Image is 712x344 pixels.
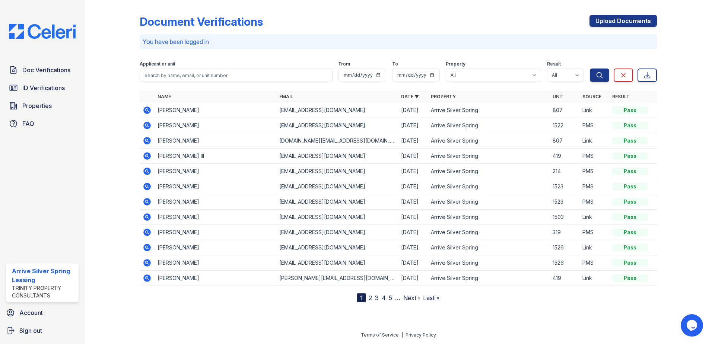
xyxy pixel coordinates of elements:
td: [DATE] [398,225,428,240]
td: Arrive Silver Spring [428,271,550,286]
a: Upload Documents [589,15,657,27]
a: Name [158,94,171,99]
a: 2 [369,294,372,302]
td: Arrive Silver Spring [428,225,550,240]
td: [PERSON_NAME] III [155,149,276,164]
span: ID Verifications [22,83,65,92]
a: 4 [382,294,386,302]
td: 1503 [550,210,579,225]
td: Arrive Silver Spring [428,118,550,133]
td: PMS [579,149,609,164]
td: [PERSON_NAME] [155,118,276,133]
a: Sign out [3,323,82,338]
td: [PERSON_NAME] [155,103,276,118]
td: PMS [579,194,609,210]
div: Pass [612,137,648,144]
a: Email [279,94,293,99]
td: Link [579,103,609,118]
td: Link [579,271,609,286]
label: Property [446,61,465,67]
a: Date ▼ [401,94,419,99]
td: Arrive Silver Spring [428,194,550,210]
td: 807 [550,103,579,118]
div: Pass [612,213,648,221]
a: Property [431,94,456,99]
a: Next › [403,294,420,302]
span: Account [19,308,43,317]
td: [PERSON_NAME] [155,164,276,179]
td: 1526 [550,240,579,255]
td: 319 [550,225,579,240]
td: Link [579,133,609,149]
td: PMS [579,179,609,194]
div: Pass [612,229,648,236]
td: [PERSON_NAME] [155,225,276,240]
td: [PERSON_NAME] [155,255,276,271]
div: Pass [612,244,648,251]
a: ID Verifications [6,80,79,95]
a: 5 [389,294,392,302]
td: [PERSON_NAME] [155,194,276,210]
a: Privacy Policy [406,332,436,338]
input: Search by name, email, or unit number [140,69,333,82]
label: From [338,61,350,67]
td: [DOMAIN_NAME][EMAIL_ADDRESS][DOMAIN_NAME] [276,133,398,149]
td: Arrive Silver Spring [428,255,550,271]
div: 1 [357,293,366,302]
td: 1522 [550,118,579,133]
a: Account [3,305,82,320]
td: [EMAIL_ADDRESS][DOMAIN_NAME] [276,103,398,118]
td: [EMAIL_ADDRESS][DOMAIN_NAME] [276,255,398,271]
div: Pass [612,274,648,282]
td: [PERSON_NAME] [155,179,276,194]
label: To [392,61,398,67]
td: [EMAIL_ADDRESS][DOMAIN_NAME] [276,149,398,164]
div: Pass [612,183,648,190]
span: Properties [22,101,52,110]
td: [DATE] [398,271,428,286]
td: [PERSON_NAME] [155,210,276,225]
td: [PERSON_NAME] [155,133,276,149]
td: Link [579,240,609,255]
td: [DATE] [398,255,428,271]
td: [EMAIL_ADDRESS][DOMAIN_NAME] [276,225,398,240]
td: [DATE] [398,194,428,210]
a: Properties [6,98,79,113]
td: [EMAIL_ADDRESS][DOMAIN_NAME] [276,179,398,194]
td: [EMAIL_ADDRESS][DOMAIN_NAME] [276,210,398,225]
td: [DATE] [398,179,428,194]
div: Pass [612,106,648,114]
span: Doc Verifications [22,66,70,74]
div: Trinity Property Consultants [12,284,76,299]
div: | [401,332,403,338]
td: [EMAIL_ADDRESS][DOMAIN_NAME] [276,164,398,179]
iframe: chat widget [681,314,705,337]
span: FAQ [22,119,34,128]
td: PMS [579,225,609,240]
td: [DATE] [398,164,428,179]
td: [PERSON_NAME] [155,240,276,255]
td: [DATE] [398,118,428,133]
td: [DATE] [398,240,428,255]
td: Arrive Silver Spring [428,133,550,149]
td: [PERSON_NAME] [155,271,276,286]
a: Unit [553,94,564,99]
img: CE_Logo_Blue-a8612792a0a2168367f1c8372b55b34899dd931a85d93a1a3d3e32e68fde9ad4.png [3,24,82,39]
td: Arrive Silver Spring [428,164,550,179]
td: [PERSON_NAME][EMAIL_ADDRESS][DOMAIN_NAME] [276,271,398,286]
td: PMS [579,118,609,133]
td: [DATE] [398,133,428,149]
td: [EMAIL_ADDRESS][DOMAIN_NAME] [276,194,398,210]
td: Arrive Silver Spring [428,179,550,194]
td: PMS [579,164,609,179]
td: [EMAIL_ADDRESS][DOMAIN_NAME] [276,240,398,255]
a: 3 [375,294,379,302]
div: Pass [612,122,648,129]
div: Pass [612,168,648,175]
td: Link [579,210,609,225]
a: FAQ [6,116,79,131]
a: Terms of Service [361,332,399,338]
td: 419 [550,149,579,164]
td: PMS [579,255,609,271]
